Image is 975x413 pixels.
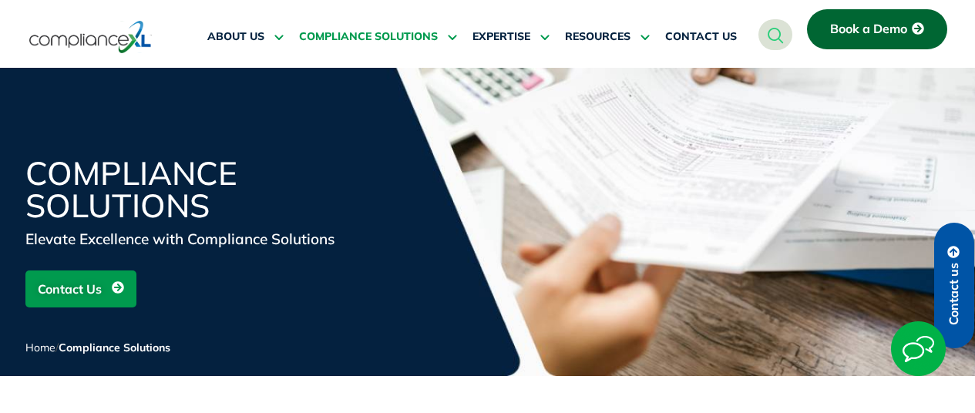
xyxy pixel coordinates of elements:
img: logo-one.svg [29,19,152,55]
span: COMPLIANCE SOLUTIONS [299,30,438,44]
a: Contact us [934,223,974,348]
span: Book a Demo [830,22,907,36]
a: COMPLIANCE SOLUTIONS [299,18,457,55]
a: Book a Demo [807,9,947,49]
h1: Compliance Solutions [25,157,395,222]
a: EXPERTISE [472,18,550,55]
a: Home [25,341,55,354]
a: ABOUT US [207,18,284,55]
div: Elevate Excellence with Compliance Solutions [25,228,395,250]
a: navsearch-button [758,19,792,50]
a: Contact Us [25,270,136,307]
span: EXPERTISE [472,30,530,44]
img: Start Chat [891,321,946,376]
span: CONTACT US [665,30,737,44]
span: RESOURCES [565,30,630,44]
span: Compliance Solutions [59,341,170,354]
a: RESOURCES [565,18,650,55]
a: CONTACT US [665,18,737,55]
span: Contact Us [38,274,102,304]
span: Contact us [947,263,961,325]
span: ABOUT US [207,30,264,44]
span: / [25,341,170,354]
